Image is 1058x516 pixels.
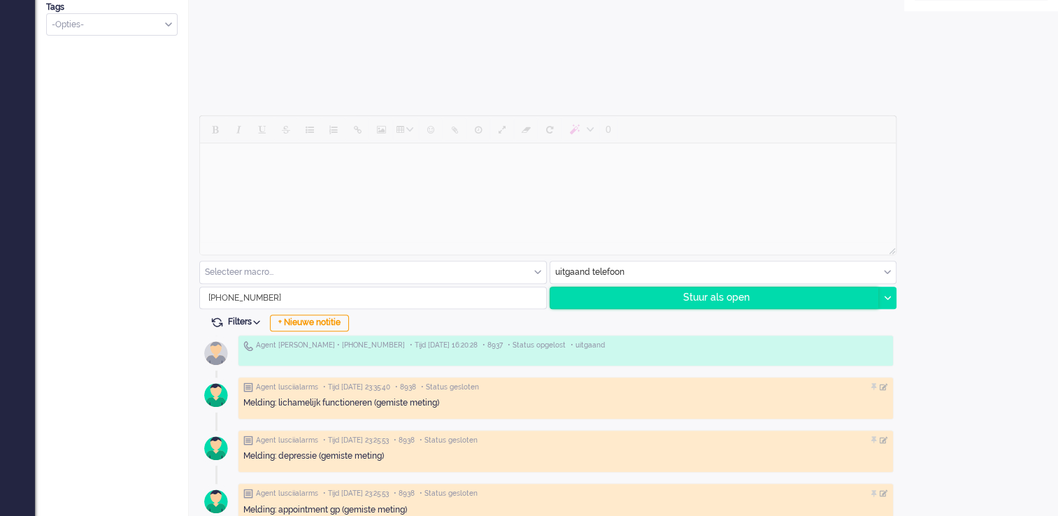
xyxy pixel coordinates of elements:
[243,489,253,499] img: ic_note_grey.svg
[199,336,234,371] img: avatar
[323,489,389,499] span: • Tijd [DATE] 23:25:53
[6,6,690,30] body: Rich Text Area. Press ALT-0 for help.
[243,504,888,516] div: Melding: appointment gp (gemiste meting)
[394,489,415,499] span: • 8938
[420,436,478,445] span: • Status gesloten
[46,13,178,36] div: Select Tags
[420,489,478,499] span: • Status gesloten
[571,341,605,350] span: • uitgaand
[482,341,503,350] span: • 8937
[243,450,888,462] div: Melding: depressie (gemiste meting)
[508,341,566,350] span: • Status opgelost
[550,287,879,308] div: Stuur als open
[200,287,546,308] input: +31612345678
[421,382,479,392] span: • Status gesloten
[256,382,318,392] span: Agent lusciialarms
[243,436,253,445] img: ic_note_grey.svg
[323,382,390,392] span: • Tijd [DATE] 23:35:40
[323,436,389,445] span: • Tijd [DATE] 23:25:53
[243,397,888,409] div: Melding: lichamelijk functioneren (gemiste meting)
[199,378,234,413] img: avatar
[256,341,405,350] span: Agent [PERSON_NAME] • [PHONE_NUMBER]
[394,436,415,445] span: • 8938
[243,341,253,351] img: ic_telephone_grey.svg
[46,1,178,13] div: Tags
[199,431,234,466] img: avatar
[410,341,478,350] span: • Tijd [DATE] 16:20:28
[270,315,349,331] div: + Nieuwe notitie
[228,317,265,327] span: Filters
[256,436,318,445] span: Agent lusciialarms
[243,382,253,392] img: ic_note_grey.svg
[395,382,416,392] span: • 8938
[256,489,318,499] span: Agent lusciialarms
